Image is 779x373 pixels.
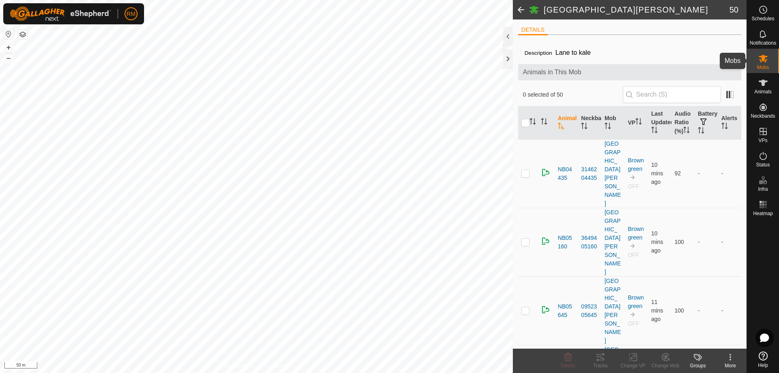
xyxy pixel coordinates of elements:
img: Gallagher Logo [10,6,111,21]
p-sorticon: Activate to sort [683,128,690,134]
span: Help [758,363,768,368]
p-sorticon: Activate to sort [698,128,704,135]
button: Map Layers [18,30,28,39]
input: Search (S) [623,86,721,103]
div: [GEOGRAPHIC_DATA][PERSON_NAME] [605,277,622,345]
td: - [695,139,718,208]
button: – [4,53,13,63]
span: 100 [675,307,684,314]
th: Last Updated [648,106,671,140]
span: 13 Aug 2025, 6:34 am [651,230,663,254]
span: Animals [754,89,772,94]
span: Notifications [750,41,776,45]
th: Animal [555,106,578,140]
td: - [695,276,718,345]
img: to [629,243,636,249]
button: + [4,43,13,52]
p-sorticon: Activate to sort [635,119,642,126]
img: returning on [541,305,551,315]
img: returning on [541,236,551,246]
span: Schedules [751,16,774,21]
span: Animals in This Mob [523,67,736,77]
span: Neckbands [751,114,775,119]
th: Audio Ratio (%) [671,106,695,140]
td: - [718,276,742,345]
a: Help [747,348,779,371]
span: VPs [758,138,767,143]
span: Status [756,162,770,167]
div: 3649405160 [581,234,598,251]
span: Heatmap [753,211,773,216]
span: 92 [675,170,681,177]
span: 100 [675,239,684,245]
td: - [718,208,742,276]
p-sorticon: Activate to sort [605,124,611,130]
span: 13 Aug 2025, 6:33 am [651,299,663,322]
p-sorticon: Activate to sort [529,119,536,126]
span: NB05645 [558,302,575,319]
p-sorticon: Activate to sort [558,124,564,130]
div: 0952305645 [581,302,598,319]
button: Reset Map [4,29,13,39]
a: Brown green [628,226,644,241]
span: RM [127,10,136,18]
span: 13 Aug 2025, 6:34 am [651,162,663,185]
span: Infra [758,187,768,192]
span: OFF [628,183,639,190]
label: Description [525,50,552,56]
span: 0 selected of 50 [523,91,623,99]
div: [GEOGRAPHIC_DATA][PERSON_NAME] [605,140,622,208]
div: [GEOGRAPHIC_DATA][PERSON_NAME] [605,208,622,276]
div: 3146204435 [581,165,598,182]
div: Groups [682,362,714,369]
th: Alerts [718,106,742,140]
span: OFF [628,320,639,327]
span: Lane to kale [552,46,594,59]
img: returning on [541,168,551,177]
p-sorticon: Activate to sort [721,124,728,130]
a: Privacy Policy [224,362,255,370]
a: Brown green [628,294,644,309]
h2: [GEOGRAPHIC_DATA][PERSON_NAME] [544,5,730,15]
span: OFF [628,252,639,258]
td: - [718,139,742,208]
p-sorticon: Activate to sort [581,124,587,130]
span: Delete [561,363,575,369]
p-sorticon: Activate to sort [651,128,658,134]
td: - [695,208,718,276]
th: VP [624,106,648,140]
span: Mobs [757,65,769,70]
img: to [629,174,636,181]
th: Battery [695,106,718,140]
th: Neckband [578,106,601,140]
th: Mob [601,106,625,140]
div: Change Mob [649,362,682,369]
div: More [714,362,747,369]
img: to [629,311,636,318]
a: Contact Us [265,362,288,370]
span: 50 [730,4,738,16]
a: Brown green [628,157,644,172]
div: Tracks [584,362,617,369]
span: NB04435 [558,165,575,182]
li: DETAILS [518,26,548,35]
div: Change VP [617,362,649,369]
p-sorticon: Activate to sort [541,119,547,126]
span: NB05160 [558,234,575,251]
